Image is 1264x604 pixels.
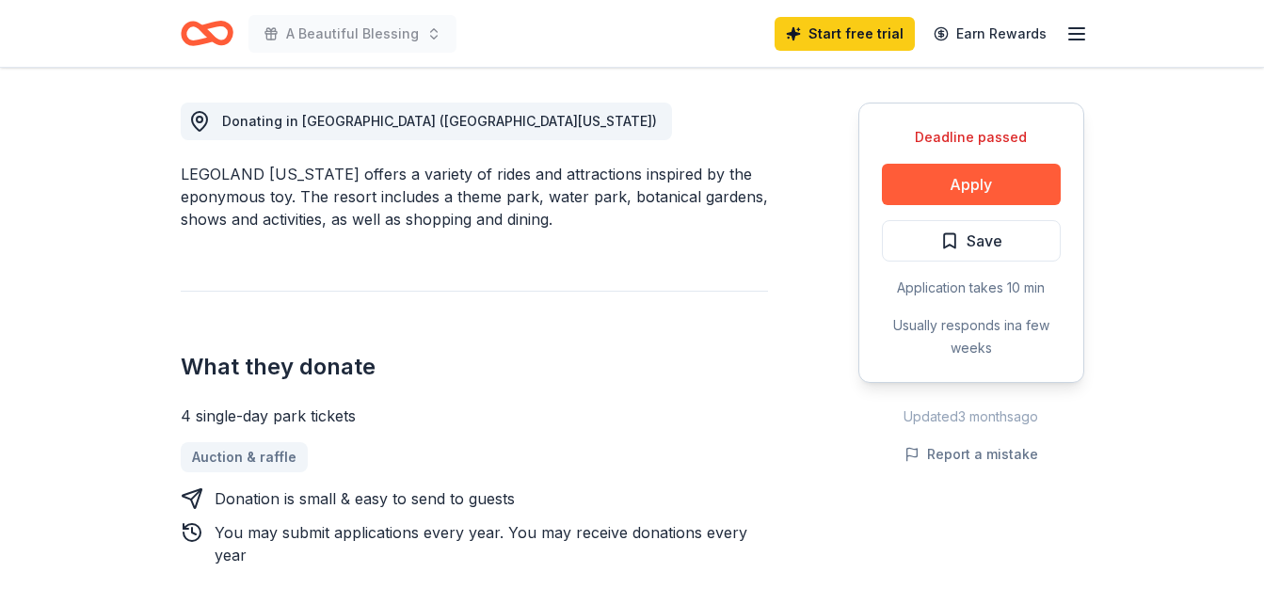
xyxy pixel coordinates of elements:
button: Save [882,220,1061,262]
div: 4 single-day park tickets [181,405,768,427]
div: Application takes 10 min [882,277,1061,299]
button: Apply [882,164,1061,205]
a: Home [181,11,233,56]
div: Usually responds in a few weeks [882,314,1061,359]
a: Auction & raffle [181,442,308,472]
span: A Beautiful Blessing [286,23,419,45]
a: Earn Rewards [922,17,1058,51]
span: Save [967,229,1002,253]
button: A Beautiful Blessing [248,15,456,53]
div: Donation is small & easy to send to guests [215,487,515,510]
div: You may submit applications every year . You may receive donations every year [215,521,768,566]
div: Deadline passed [882,126,1061,149]
div: LEGOLAND [US_STATE] offers a variety of rides and attractions inspired by the eponymous toy. The ... [181,163,768,230]
span: Donating in [GEOGRAPHIC_DATA] ([GEOGRAPHIC_DATA][US_STATE]) [222,113,657,129]
div: Updated 3 months ago [858,405,1084,428]
button: Report a mistake [904,443,1038,466]
h2: What they donate [181,352,768,382]
a: Start free trial [775,17,915,51]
